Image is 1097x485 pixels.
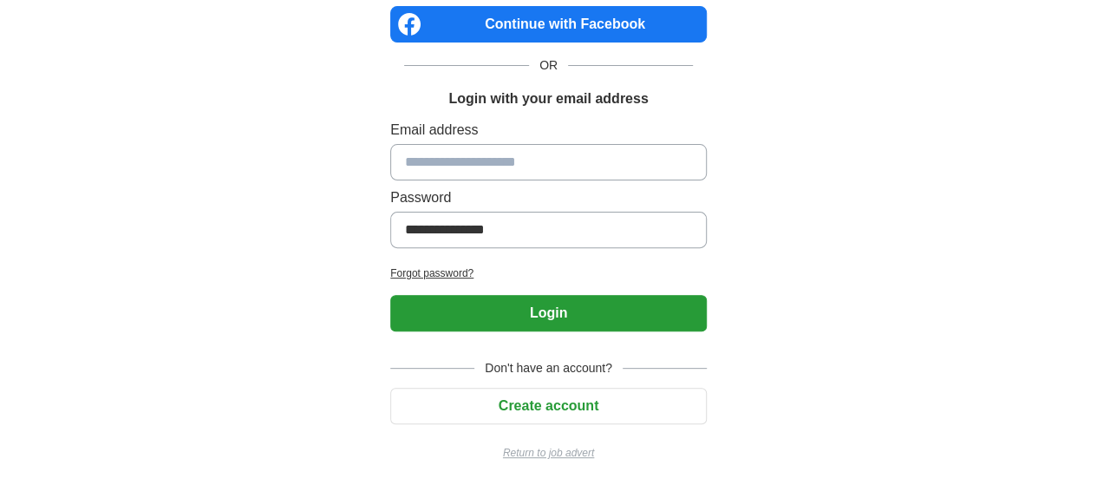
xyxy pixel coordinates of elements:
[390,265,707,281] a: Forgot password?
[390,187,707,208] label: Password
[390,120,707,141] label: Email address
[448,88,648,109] h1: Login with your email address
[390,388,707,424] button: Create account
[390,398,707,413] a: Create account
[390,295,707,331] button: Login
[390,445,707,461] a: Return to job advert
[529,56,568,75] span: OR
[474,359,623,377] span: Don't have an account?
[390,6,707,43] a: Continue with Facebook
